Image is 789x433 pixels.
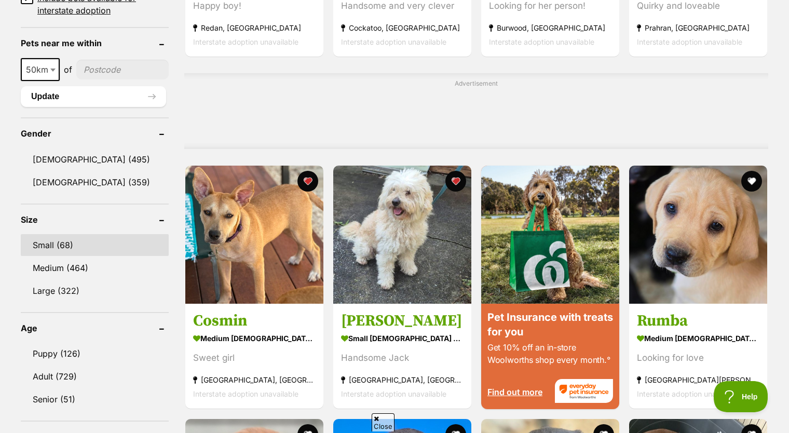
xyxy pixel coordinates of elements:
strong: Prahran, [GEOGRAPHIC_DATA] [637,21,759,35]
a: Adult (729) [21,366,169,387]
header: Gender [21,129,169,138]
iframe: Help Scout Beacon - Open [714,381,768,412]
img: Jack Uffelman - Poodle (Toy) x Bichon Frise Dog [333,166,471,304]
span: Interstate adoption unavailable [193,390,298,399]
a: Small (68) [21,234,169,256]
strong: [GEOGRAPHIC_DATA], [GEOGRAPHIC_DATA] [341,373,464,387]
button: favourite [741,171,762,192]
span: Interstate adoption unavailable [193,37,298,46]
header: Pets near me within [21,38,169,48]
span: Interstate adoption unavailable [637,37,742,46]
input: postcode [76,60,169,79]
div: Sweet girl [193,351,316,366]
button: favourite [445,171,466,192]
button: favourite [297,171,318,192]
a: Large (322) [21,280,169,302]
strong: Cockatoo, [GEOGRAPHIC_DATA] [341,21,464,35]
a: [DEMOGRAPHIC_DATA] (495) [21,148,169,170]
span: 50km [21,58,60,81]
div: Handsome Jack [341,351,464,366]
img: Rumba - Beagle x Staffordshire Bull Terrier Dog [629,166,767,304]
img: Cosmin - Staffordshire Bull Terrier Dog [185,166,323,304]
a: Medium (464) [21,257,169,279]
h3: Cosmin [193,312,316,331]
span: Interstate adoption unavailable [341,390,446,399]
strong: medium [DEMOGRAPHIC_DATA] Dog [637,331,759,346]
a: Cosmin medium [DEMOGRAPHIC_DATA] Dog Sweet girl [GEOGRAPHIC_DATA], [GEOGRAPHIC_DATA] Interstate a... [185,304,323,409]
h3: [PERSON_NAME] [341,312,464,331]
a: Rumba medium [DEMOGRAPHIC_DATA] Dog Looking for love [GEOGRAPHIC_DATA][PERSON_NAME][GEOGRAPHIC_DA... [629,304,767,409]
span: Close [372,413,394,431]
span: Interstate adoption unavailable [341,37,446,46]
span: Interstate adoption unavailable [637,390,742,399]
button: Update [21,86,166,107]
strong: [GEOGRAPHIC_DATA][PERSON_NAME][GEOGRAPHIC_DATA] [637,373,759,387]
span: 50km [22,62,59,77]
a: Puppy (126) [21,343,169,364]
a: [PERSON_NAME] small [DEMOGRAPHIC_DATA] Dog Handsome Jack [GEOGRAPHIC_DATA], [GEOGRAPHIC_DATA] Int... [333,304,471,409]
a: Senior (51) [21,388,169,410]
div: Advertisement [184,73,768,149]
strong: medium [DEMOGRAPHIC_DATA] Dog [193,331,316,346]
h3: Rumba [637,312,759,331]
a: [DEMOGRAPHIC_DATA] (359) [21,171,169,193]
span: of [64,63,72,76]
header: Age [21,323,169,333]
strong: Redan, [GEOGRAPHIC_DATA] [193,21,316,35]
strong: Burwood, [GEOGRAPHIC_DATA] [489,21,611,35]
strong: small [DEMOGRAPHIC_DATA] Dog [341,331,464,346]
header: Size [21,215,169,224]
strong: [GEOGRAPHIC_DATA], [GEOGRAPHIC_DATA] [193,373,316,387]
span: Interstate adoption unavailable [489,37,594,46]
div: Looking for love [637,351,759,366]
